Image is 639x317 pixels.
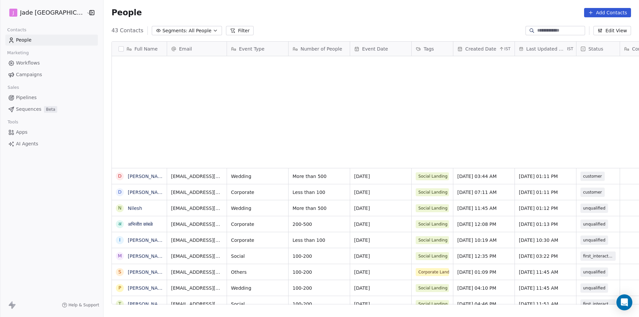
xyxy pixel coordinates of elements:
[416,300,449,308] span: Social Landing Page
[231,237,284,243] span: Corporate
[5,138,98,149] a: AI Agents
[118,173,122,180] div: D
[171,285,223,291] span: [EMAIL_ADDRESS][DOMAIN_NAME]
[162,27,187,34] span: Segments:
[416,268,449,276] span: Corporate Landing Page
[354,253,407,259] span: [DATE]
[457,301,511,307] span: [DATE] 04:46 PM
[362,46,388,52] span: Event Date
[457,189,511,196] span: [DATE] 07:11 AM
[231,253,284,259] span: Social
[5,82,22,92] span: Sales
[416,204,449,212] span: Social Landing Page
[13,9,14,16] span: J
[5,117,21,127] span: Tools
[416,284,449,292] span: Social Landing Page
[128,206,142,211] a: Nilesh
[588,46,603,52] span: Status
[583,301,613,307] span: first_interaction
[293,285,346,291] span: 100-200
[128,174,166,179] a: [PERSON_NAME]
[16,71,42,78] span: Campaigns
[354,269,407,275] span: [DATE]
[354,221,407,228] span: [DATE]
[457,237,511,243] span: [DATE] 10:19 AM
[118,221,121,228] div: अ
[16,140,38,147] span: AI Agents
[167,42,227,56] div: Email
[519,221,572,228] span: [DATE] 01:13 PM
[171,253,223,259] span: [EMAIL_ADDRESS][DOMAIN_NAME]
[16,37,32,44] span: People
[16,60,40,67] span: Workflows
[4,25,29,35] span: Contacts
[519,285,572,291] span: [DATE] 11:45 AM
[416,172,449,180] span: Social Landing Page
[584,8,631,17] button: Add Contacts
[457,269,511,275] span: [DATE] 01:09 PM
[239,46,265,52] span: Event Type
[515,42,576,56] div: Last Updated DateIST
[354,205,407,212] span: [DATE]
[526,46,565,52] span: Last Updated Date
[293,221,346,228] span: 200-500
[354,285,407,291] span: [DATE]
[69,302,99,308] span: Help & Support
[5,69,98,80] a: Campaigns
[128,222,153,227] a: अभिजीत कांबळे
[583,237,605,243] span: unqualified
[118,205,121,212] div: N
[111,8,142,18] span: People
[112,42,167,56] div: Full Name
[231,173,284,180] span: Wedding
[519,189,572,196] span: [DATE] 01:11 PM
[457,253,511,259] span: [DATE] 12:35 PM
[5,127,98,138] a: Apps
[16,106,41,113] span: Sequences
[128,253,166,259] a: [PERSON_NAME]
[519,205,572,212] span: [DATE] 01:12 PM
[293,269,346,275] span: 100-200
[354,301,407,307] span: [DATE]
[16,94,37,101] span: Pipelines
[583,173,602,180] span: customer
[293,205,346,212] span: More than 500
[583,205,605,212] span: unqualified
[62,302,99,308] a: Help & Support
[118,300,121,307] div: T
[5,92,98,103] a: Pipelines
[354,237,407,243] span: [DATE]
[354,189,407,196] span: [DATE]
[134,46,158,52] span: Full Name
[293,253,346,259] span: 100-200
[519,269,572,275] span: [DATE] 11:45 AM
[8,7,82,18] button: JJade [GEOGRAPHIC_DATA]
[112,56,167,305] div: grid
[616,294,632,310] div: Open Intercom Messenger
[119,237,120,243] div: I
[593,26,631,35] button: Edit View
[567,46,573,52] span: IST
[519,301,572,307] span: [DATE] 11:51 AM
[504,46,511,52] span: IST
[424,46,434,52] span: Tags
[583,221,605,228] span: unqualified
[171,269,223,275] span: [EMAIL_ADDRESS][DOMAIN_NAME]
[583,269,605,275] span: unqualified
[231,269,284,275] span: Others
[583,189,602,196] span: customer
[293,173,346,180] span: More than 500
[5,58,98,69] a: Workflows
[289,42,350,56] div: Number of People
[171,237,223,243] span: [EMAIL_ADDRESS][DOMAIN_NAME]
[128,301,166,307] a: [PERSON_NAME]
[457,285,511,291] span: [DATE] 04:10 PM
[171,221,223,228] span: [EMAIL_ADDRESS][DOMAIN_NAME]
[293,301,346,307] span: 100-200
[44,106,57,113] span: Beta
[231,189,284,196] span: Corporate
[189,27,211,34] span: All People
[519,173,572,180] span: [DATE] 01:11 PM
[416,188,449,196] span: Social Landing Page
[5,35,98,46] a: People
